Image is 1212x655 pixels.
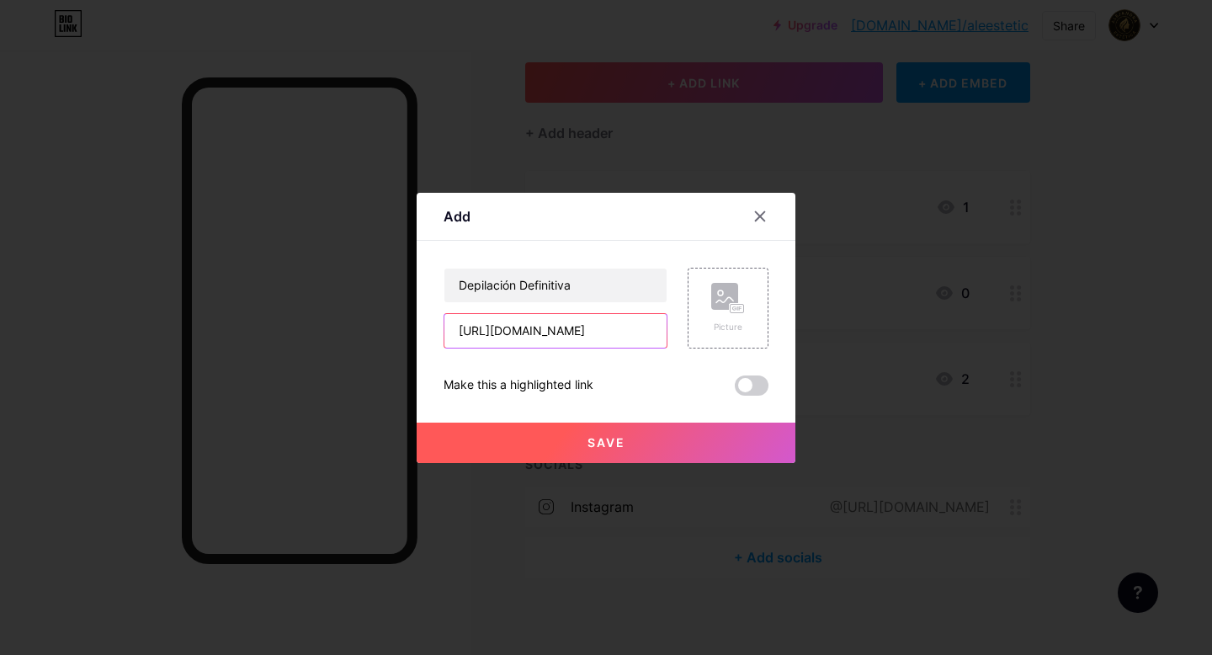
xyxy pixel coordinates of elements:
div: Picture [711,321,745,333]
button: Save [417,423,795,463]
div: Make this a highlighted link [444,375,593,396]
span: Save [587,435,625,450]
div: Add [444,206,470,226]
input: URL [444,314,667,348]
input: Title [444,269,667,302]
